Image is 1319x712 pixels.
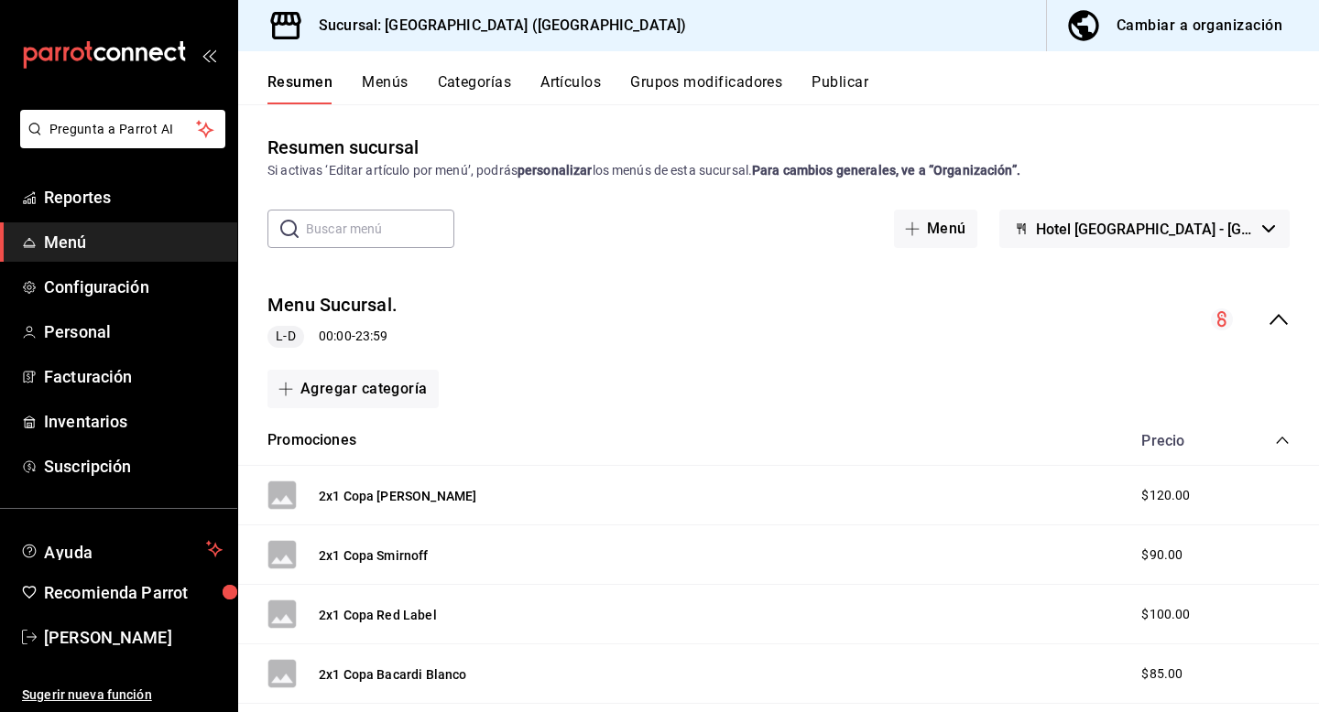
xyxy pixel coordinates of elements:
div: Precio [1123,432,1240,449]
span: Recomienda Parrot [44,580,223,605]
span: Configuración [44,275,223,299]
span: Facturación [44,364,223,389]
div: Si activas ‘Editar artículo por menú’, podrás los menús de esta sucursal. [267,161,1290,180]
span: $100.00 [1141,605,1190,624]
button: collapse-category-row [1275,433,1290,448]
button: Hotel [GEOGRAPHIC_DATA] - [GEOGRAPHIC_DATA] [999,210,1290,248]
button: 2x1 Copa Red Label [319,606,437,624]
span: Menú [44,230,223,254]
button: 2x1 Copa Bacardi Blanco [319,665,466,684]
div: 00:00 - 23:59 [267,326,398,348]
button: 2x1 Copa [PERSON_NAME] [319,487,476,505]
button: Resumen [267,73,332,104]
span: L-D [268,327,302,346]
span: Hotel [GEOGRAPHIC_DATA] - [GEOGRAPHIC_DATA] [1036,221,1255,238]
div: navigation tabs [267,73,1319,104]
a: Pregunta a Parrot AI [13,133,225,152]
button: Promociones [267,430,356,451]
button: Agregar categoría [267,370,439,408]
button: Menú [894,210,977,248]
button: open_drawer_menu [202,48,216,62]
button: Categorías [438,73,512,104]
div: Resumen sucursal [267,134,419,161]
strong: Para cambios generales, ve a “Organización”. [752,163,1020,178]
h3: Sucursal: [GEOGRAPHIC_DATA] ([GEOGRAPHIC_DATA]) [304,15,686,37]
span: Suscripción [44,454,223,479]
span: Inventarios [44,409,223,434]
input: Buscar menú [306,210,454,247]
div: collapse-menu-row [238,277,1319,362]
span: Ayuda [44,538,199,560]
span: Sugerir nueva función [22,685,223,705]
span: $85.00 [1141,664,1183,684]
span: $90.00 [1141,545,1183,565]
strong: personalizar [518,163,593,178]
button: Artículos [540,73,601,104]
button: Pregunta a Parrot AI [20,110,225,148]
button: Publicar [812,73,868,104]
button: Grupos modificadores [630,73,782,104]
span: Reportes [44,185,223,210]
span: Pregunta a Parrot AI [49,120,197,139]
div: Cambiar a organización [1117,13,1282,38]
button: Menu Sucursal. [267,292,398,318]
span: $120.00 [1141,486,1190,505]
button: 2x1 Copa Smirnoff [319,546,429,565]
span: Personal [44,319,223,344]
span: [PERSON_NAME] [44,625,223,650]
button: Menús [362,73,408,104]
